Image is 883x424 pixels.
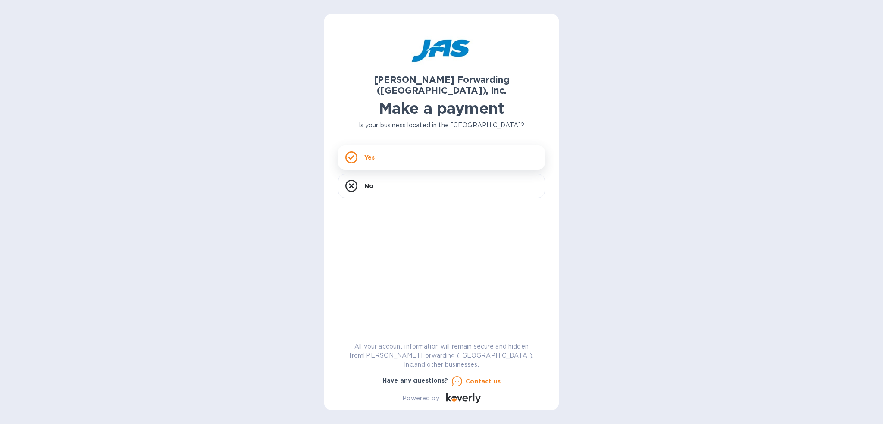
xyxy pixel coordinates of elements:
[364,182,373,190] p: No
[466,378,501,385] u: Contact us
[338,121,545,130] p: Is your business located in the [GEOGRAPHIC_DATA]?
[382,377,448,384] b: Have any questions?
[338,99,545,117] h1: Make a payment
[402,394,439,403] p: Powered by
[374,74,510,96] b: [PERSON_NAME] Forwarding ([GEOGRAPHIC_DATA]), Inc.
[364,153,375,162] p: Yes
[338,342,545,369] p: All your account information will remain secure and hidden from [PERSON_NAME] Forwarding ([GEOGRA...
